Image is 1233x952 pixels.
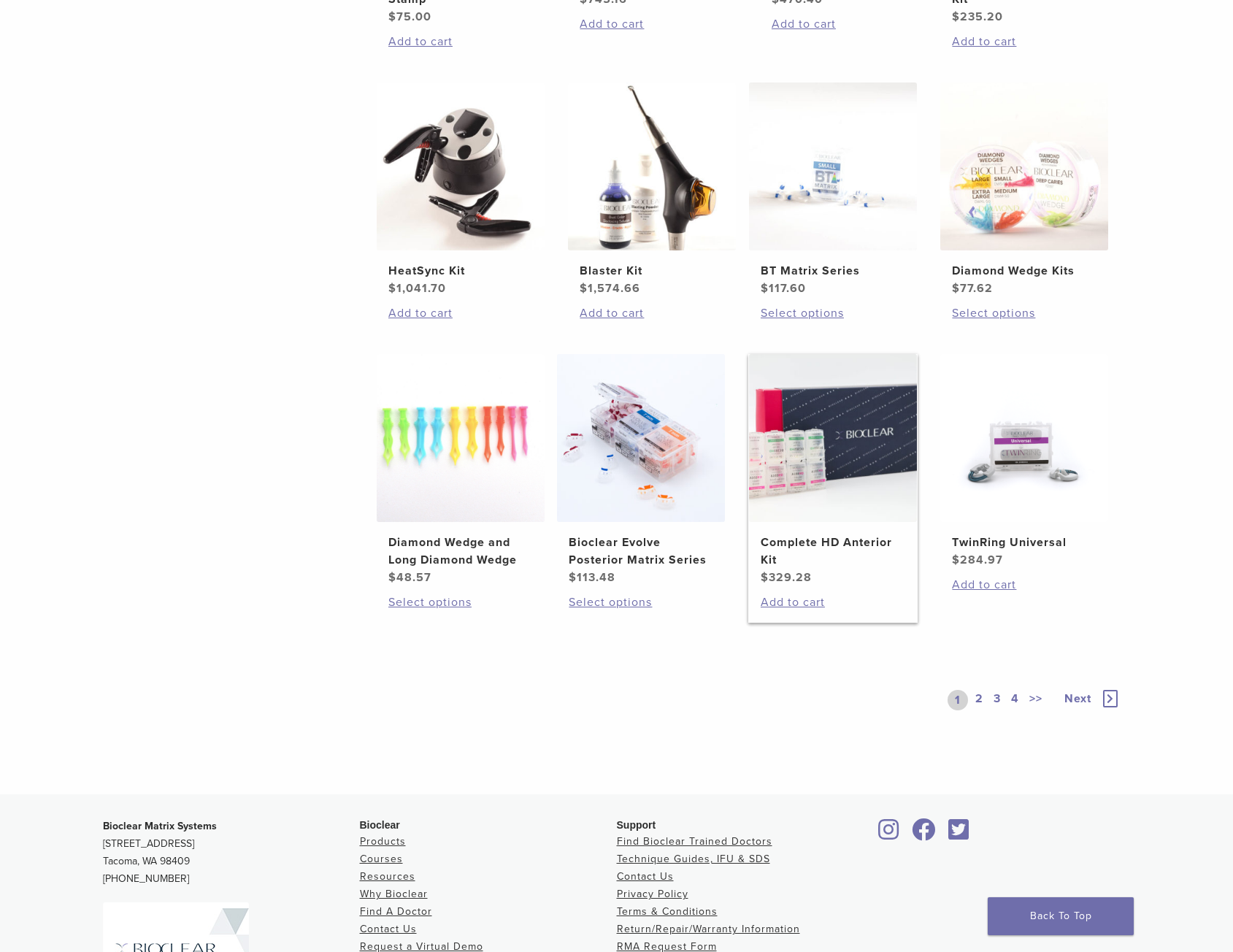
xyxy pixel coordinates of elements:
[568,82,736,250] img: Blaster Kit
[377,82,545,250] img: HeatSync Kit
[388,570,396,585] span: $
[388,534,533,569] h2: Diamond Wedge and Long Diamond Wedge
[761,262,905,280] h2: BT Matrix Series
[952,553,1003,567] bdi: 284.97
[376,354,546,586] a: Diamond Wedge and Long Diamond WedgeDiamond Wedge and Long Diamond Wedge $48.57
[569,594,713,611] a: Select options for “Bioclear Evolve Posterior Matrix Series”
[580,304,724,322] a: Add to cart: “Blaster Kit”
[388,594,533,611] a: Select options for “Diamond Wedge and Long Diamond Wedge”
[580,281,640,296] bdi: 1,574.66
[556,354,726,586] a: Bioclear Evolve Posterior Matrix SeriesBioclear Evolve Posterior Matrix Series $113.48
[388,262,533,280] h2: HeatSync Kit
[388,9,431,24] bdi: 75.00
[952,304,1096,322] a: Select options for “Diamond Wedge Kits”
[988,897,1134,935] a: Back To Top
[376,82,546,297] a: HeatSync KitHeatSync Kit $1,041.70
[761,570,769,585] span: $
[103,818,360,888] p: [STREET_ADDRESS] Tacoma, WA 98409 [PHONE_NUMBER]
[991,690,1004,710] a: 3
[952,262,1096,280] h2: Diamond Wedge Kits
[948,690,968,710] a: 1
[360,853,403,865] a: Courses
[761,281,769,296] span: $
[388,33,533,50] a: Add to cart: “Bioclear Rubber Dam Stamp”
[103,820,217,832] strong: Bioclear Matrix Systems
[748,82,918,297] a: BT Matrix SeriesBT Matrix Series $117.60
[580,281,588,296] span: $
[761,534,905,569] h2: Complete HD Anterior Kit
[907,827,941,842] a: Bioclear
[952,9,960,24] span: $
[569,570,577,585] span: $
[617,905,718,918] a: Terms & Conditions
[1008,690,1022,710] a: 4
[952,576,1096,594] a: Add to cart: “TwinRing Universal”
[617,835,772,848] a: Find Bioclear Trained Doctors
[617,819,656,831] span: Support
[360,888,428,900] a: Why Bioclear
[388,9,396,24] span: $
[360,819,400,831] span: Bioclear
[761,304,905,322] a: Select options for “BT Matrix Series”
[617,923,800,935] a: Return/Repair/Warranty Information
[567,82,737,297] a: Blaster KitBlaster Kit $1,574.66
[749,354,917,522] img: Complete HD Anterior Kit
[1064,691,1091,706] span: Next
[761,281,806,296] bdi: 117.60
[617,888,688,900] a: Privacy Policy
[952,534,1096,551] h2: TwinRing Universal
[940,354,1110,569] a: TwinRing UniversalTwinRing Universal $284.97
[360,923,417,935] a: Contact Us
[569,570,615,585] bdi: 113.48
[580,262,724,280] h2: Blaster Kit
[360,905,432,918] a: Find A Doctor
[772,15,916,33] a: Add to cart: “Black Triangle (BT) Kit”
[952,281,960,296] span: $
[360,870,415,883] a: Resources
[940,82,1110,297] a: Diamond Wedge KitsDiamond Wedge Kits $77.62
[360,835,406,848] a: Products
[617,853,770,865] a: Technique Guides, IFU & SDS
[377,354,545,522] img: Diamond Wedge and Long Diamond Wedge
[761,594,905,611] a: Add to cart: “Complete HD Anterior Kit”
[952,553,960,567] span: $
[952,9,1003,24] bdi: 235.20
[944,827,975,842] a: Bioclear
[761,570,812,585] bdi: 329.28
[952,281,993,296] bdi: 77.62
[940,354,1108,522] img: TwinRing Universal
[388,304,533,322] a: Add to cart: “HeatSync Kit”
[874,827,904,842] a: Bioclear
[940,82,1108,250] img: Diamond Wedge Kits
[388,570,431,585] bdi: 48.57
[748,354,918,586] a: Complete HD Anterior KitComplete HD Anterior Kit $329.28
[388,281,446,296] bdi: 1,041.70
[1026,690,1045,710] a: >>
[952,33,1096,50] a: Add to cart: “Rockstar (RS) Polishing Kit”
[972,690,986,710] a: 2
[557,354,725,522] img: Bioclear Evolve Posterior Matrix Series
[388,281,396,296] span: $
[749,82,917,250] img: BT Matrix Series
[617,870,674,883] a: Contact Us
[569,534,713,569] h2: Bioclear Evolve Posterior Matrix Series
[580,15,724,33] a: Add to cart: “Evolve All-in-One Kit”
